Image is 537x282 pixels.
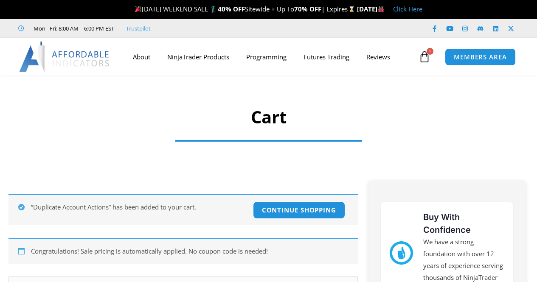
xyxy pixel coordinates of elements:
div: “Duplicate Account Actions” has been added to your cart. [8,194,358,225]
a: 1 [406,45,443,69]
a: MEMBERS AREA [445,48,516,66]
span: MEMBERS AREA [454,54,507,60]
img: LogoAI | Affordable Indicators – NinjaTrader [19,42,110,72]
strong: [DATE] [357,5,385,13]
a: NinjaTrader Products [159,47,238,67]
img: mark thumbs good 43913 | Affordable Indicators – NinjaTrader [390,241,413,265]
strong: 40% OFF [218,5,245,13]
div: Congratulations! Sale pricing is automatically applied. No coupon code is needed! [8,238,358,264]
span: 1 [427,48,433,55]
nav: Menu [124,47,416,67]
a: Continue shopping [253,201,345,219]
a: Click Here [393,5,422,13]
img: 🎉 [135,6,141,12]
h1: Cart [167,105,371,129]
a: Programming [238,47,295,67]
span: Mon - Fri: 8:00 AM – 6:00 PM EST [31,23,114,34]
strong: 70% OFF [294,5,321,13]
a: Futures Trading [295,47,358,67]
h3: Buy With Confidence [423,211,504,236]
span: [DATE] WEEKEND SALE 🏌️‍♂️ Sitewide + Up To | Expires [133,5,357,13]
img: ⌛ [349,6,355,12]
a: Reviews [358,47,399,67]
a: About [124,47,159,67]
a: Trustpilot [126,23,151,34]
img: 🏭 [378,6,384,12]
